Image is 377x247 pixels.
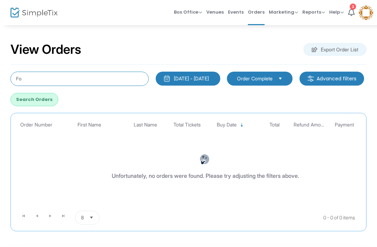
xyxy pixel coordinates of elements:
[292,117,327,133] th: Refund Amount
[257,117,292,133] th: Total
[335,122,354,128] span: Payment
[228,3,244,21] span: Events
[170,117,205,133] th: Total Tickets
[77,122,101,128] span: First Name
[87,211,96,224] button: Select
[10,72,149,86] input: Search by name, email, phone, order number, ip address, or last 4 digits of card
[156,72,220,86] button: [DATE] - [DATE]
[199,154,210,165] img: face-thinking.png
[163,75,170,82] img: monthly
[20,122,52,128] span: Order Number
[206,3,224,21] span: Venues
[112,172,299,180] div: Unfortunately, no orders were found. Please try adjusting the filters above.
[269,9,298,15] span: Marketing
[10,93,58,106] button: Search Orders
[300,72,364,86] m-button: Advanced filters
[239,122,245,128] span: Sortable
[81,214,84,221] span: 8
[10,42,81,57] h2: View Orders
[275,75,285,82] button: Select
[307,75,314,82] img: filter
[134,122,157,128] span: Last Name
[174,9,202,15] span: Box Office
[217,122,237,128] span: Buy Date
[302,9,325,15] span: Reports
[350,3,356,10] div: 3
[248,3,265,21] span: Orders
[14,117,363,208] div: Data table
[237,75,273,82] span: Order Complete
[329,9,344,15] span: Help
[169,211,355,225] kendo-pager-info: 0 - 0 of 0 items
[174,75,209,82] div: [DATE] - [DATE]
